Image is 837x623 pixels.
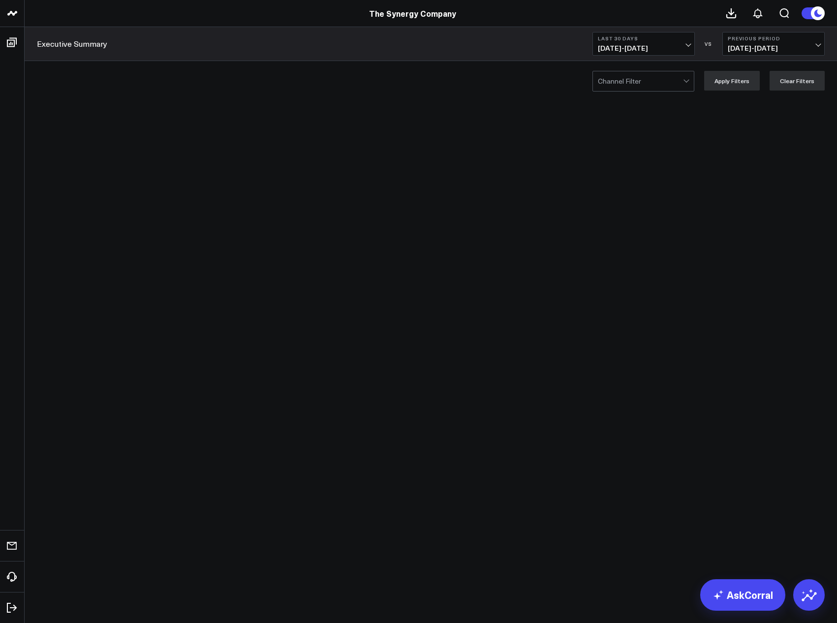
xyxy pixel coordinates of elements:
[700,579,785,611] a: AskCorral
[700,41,717,47] div: VS
[598,35,689,41] b: Last 30 Days
[704,71,760,91] button: Apply Filters
[369,8,456,19] a: The Synergy Company
[722,32,825,56] button: Previous Period[DATE]-[DATE]
[598,44,689,52] span: [DATE] - [DATE]
[770,71,825,91] button: Clear Filters
[592,32,695,56] button: Last 30 Days[DATE]-[DATE]
[728,35,819,41] b: Previous Period
[37,38,107,49] a: Executive Summary
[728,44,819,52] span: [DATE] - [DATE]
